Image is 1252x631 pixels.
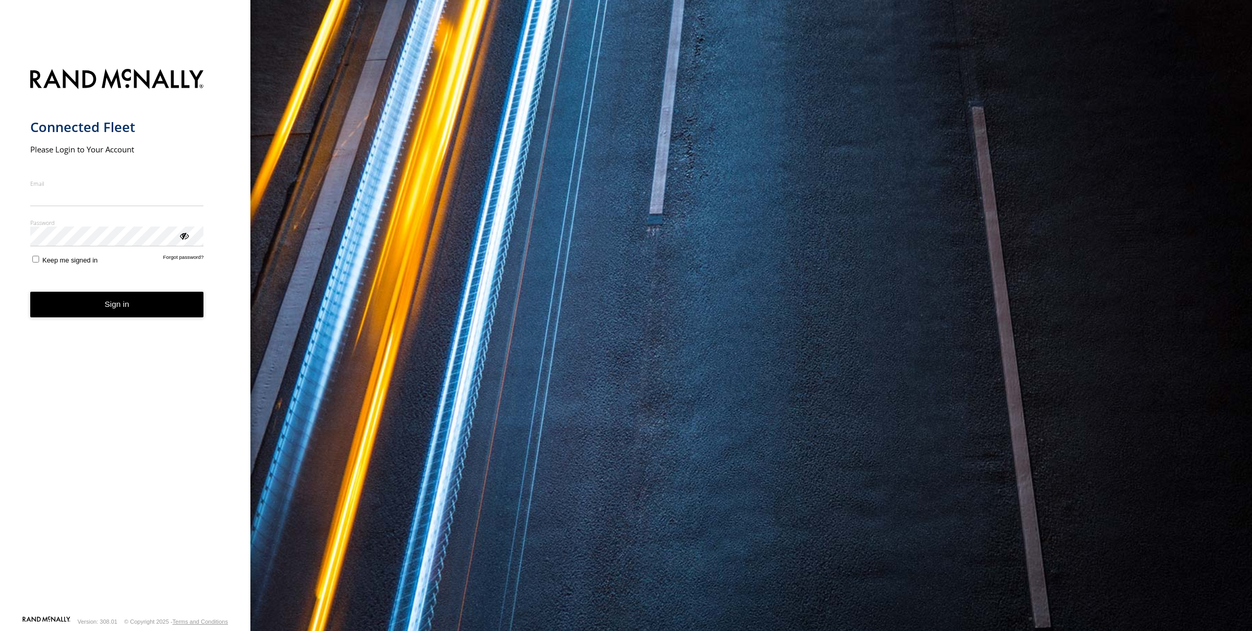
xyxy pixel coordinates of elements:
[30,180,204,187] label: Email
[30,292,204,317] button: Sign in
[30,118,204,136] h1: Connected Fleet
[42,256,98,264] span: Keep me signed in
[30,219,204,227] label: Password
[163,254,204,264] a: Forgot password?
[78,618,117,625] div: Version: 308.01
[30,144,204,154] h2: Please Login to Your Account
[178,230,189,241] div: ViewPassword
[32,256,39,263] input: Keep me signed in
[22,616,70,627] a: Visit our Website
[30,63,221,615] form: main
[30,67,204,93] img: Rand McNally
[173,618,228,625] a: Terms and Conditions
[124,618,228,625] div: © Copyright 2025 -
